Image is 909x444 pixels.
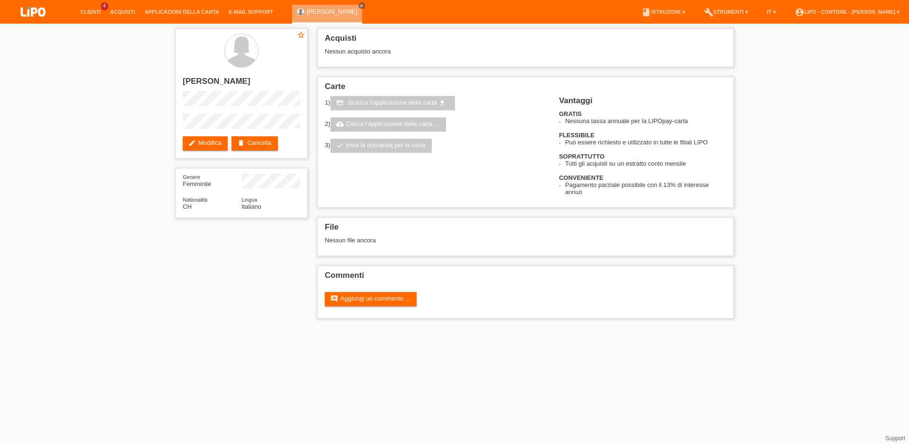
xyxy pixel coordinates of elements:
[297,31,305,41] a: star_border
[559,174,604,181] b: CONVENIENTE
[559,96,726,110] h2: Vantaggi
[325,82,726,96] h2: Carte
[224,9,278,15] a: E-mail Support
[699,9,753,15] a: buildStrumenti ▾
[232,136,278,151] a: deleteCancella
[183,173,241,187] div: Femminile
[762,9,781,15] a: IT ▾
[336,99,344,107] i: credit_card
[790,9,904,15] a: account_circleLIPO - Contone - [PERSON_NAME] ▾
[183,136,228,151] a: editModifica
[325,117,547,132] div: 2)
[183,77,300,91] h2: [PERSON_NAME]
[348,99,437,106] span: Scarica l‘applicazione della carta
[438,99,446,107] i: get_app
[565,160,726,167] li: Tutti gli acquisti su un estratto conto mensile
[307,8,357,15] a: [PERSON_NAME]
[359,3,364,8] i: close
[101,2,108,10] span: 4
[336,142,344,149] i: check
[325,48,726,62] div: Nessun acquisto ancora
[325,271,726,285] h2: Commenti
[565,181,726,195] li: Pagamento parziale possibile con il 13% di interesse annuo
[106,9,140,15] a: Acquisti
[559,153,605,160] b: SOPRATTUTTO
[704,8,713,17] i: build
[330,139,432,153] a: checkInvia la domanda per la carta
[325,139,547,153] div: 3)
[325,96,547,110] div: 1)
[642,8,651,17] i: book
[637,9,689,15] a: bookIstruzioni ▾
[330,96,455,110] a: credit_card Scarica l‘applicazione della carta get_app
[795,8,804,17] i: account_circle
[76,9,106,15] a: Clienti
[241,197,257,203] span: Lingua
[565,139,726,146] li: Può essere richiesto e utilizzato in tutte le filiali LIPO
[559,110,582,117] b: GRATIS
[325,222,726,237] h2: File
[237,139,245,147] i: delete
[297,31,305,39] i: star_border
[183,203,192,210] span: Svizzera
[140,9,224,15] a: Applicazioni della carta
[330,295,338,302] i: comment
[188,139,196,147] i: edit
[241,203,261,210] span: Italiano
[325,237,614,244] div: Nessun file ancora
[330,117,446,132] a: cloud_uploadCarica l‘applicazione della carta ...
[9,19,57,27] a: LIPO pay
[358,2,365,9] a: close
[325,34,726,48] h2: Acquisti
[183,197,207,203] span: Nationalità
[559,132,595,139] b: FLESSIBILE
[183,174,200,180] span: Genere
[325,292,417,306] a: commentAggiungi un commento ...
[565,117,726,124] li: Nessuna tassa annuale per la LIPOpay-carta
[885,435,905,442] a: Support
[336,120,344,128] i: cloud_upload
